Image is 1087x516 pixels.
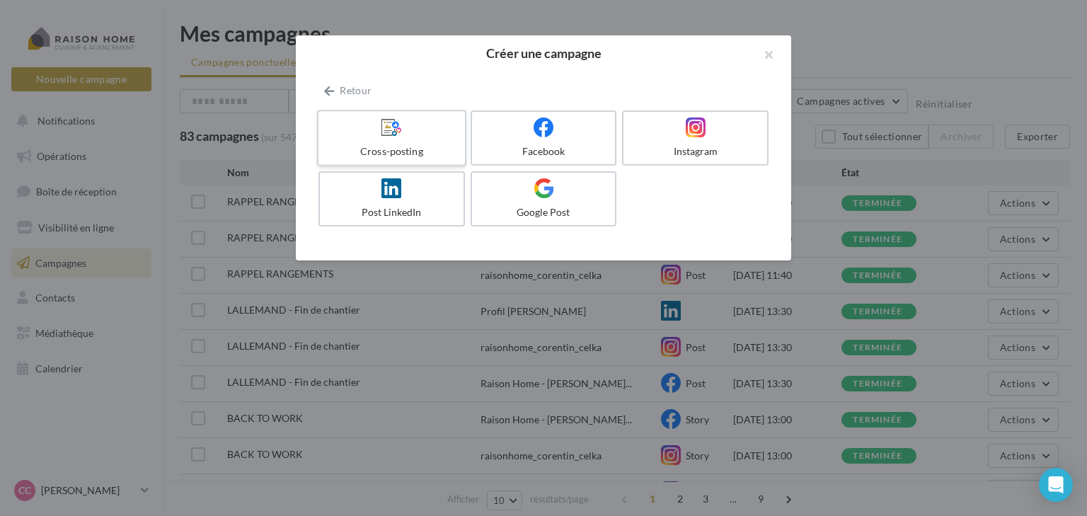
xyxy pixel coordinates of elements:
button: Retour [318,82,377,99]
div: Cross-posting [324,144,459,159]
div: Post LinkedIn [326,205,458,219]
div: Instagram [629,144,761,159]
h2: Créer une campagne [318,47,769,59]
div: Facebook [478,144,610,159]
div: Open Intercom Messenger [1039,468,1073,502]
div: Google Post [478,205,610,219]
